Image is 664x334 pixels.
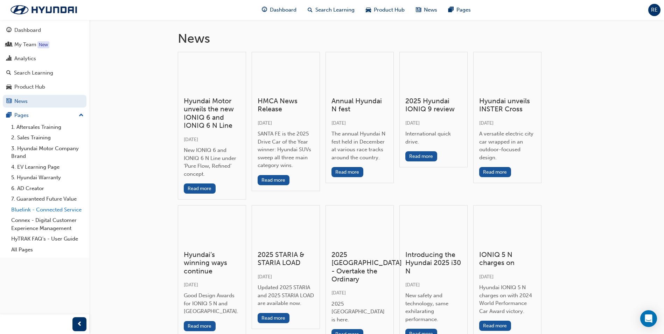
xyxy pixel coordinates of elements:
[6,70,11,76] span: search-icon
[405,120,420,126] span: [DATE]
[479,321,511,331] button: Read more
[3,67,86,79] a: Search Learning
[479,97,536,113] h3: Hyundai unveils INSTER Cross
[443,3,476,17] a: pages-iconPages
[8,194,86,204] a: 7. Guaranteed Future Value
[308,6,313,14] span: search-icon
[315,6,355,14] span: Search Learning
[331,251,388,284] h3: 2025 [GEOGRAPHIC_DATA] - Overtake the Ordinary
[302,3,360,17] a: search-iconSearch Learning
[479,120,494,126] span: [DATE]
[258,313,289,323] button: Read more
[14,26,41,34] div: Dashboard
[8,215,86,234] a: Connex - Digital Customer Experience Management
[8,132,86,143] a: 2. Sales Training
[258,97,314,113] h3: HMCA News Release
[8,183,86,194] a: 6. AD Creator
[6,84,12,90] span: car-icon
[184,292,240,315] div: Good Design Awards for IONIQ 5 N and [GEOGRAPHIC_DATA].
[6,112,12,119] span: pages-icon
[331,130,388,161] div: The annual Hyundai N fest held in December at various race tracks around the country.
[410,3,443,17] a: news-iconNews
[374,6,405,14] span: Product Hub
[360,3,410,17] a: car-iconProduct Hub
[184,282,198,288] span: [DATE]
[326,52,394,183] a: Annual Hyundai N fest[DATE]The annual Hyundai N fest held in December at various race tracks arou...
[258,175,289,185] button: Read more
[331,290,346,296] span: [DATE]
[405,251,462,275] h3: Introducing the Hyundai 2025 i30 N
[8,234,86,244] a: HyTRAK FAQ's - User Guide
[366,6,371,14] span: car-icon
[252,205,320,329] a: 2025 STARIA & STARIA LOAD[DATE]Updated 2025 STARIA and 2025 STARIA LOAD are available now.Read more
[178,31,575,46] h1: News
[448,6,454,14] span: pages-icon
[14,111,29,119] div: Pages
[14,55,36,63] div: Analytics
[184,251,240,275] h3: Hyundai’s winning ways continue
[184,146,240,178] div: New IONIQ 6 and IONIQ 6 N Line under ‘Pure Flow, Refined’ concept.
[178,52,246,200] a: Hyundai Motor unveils the new IONIQ 6 and IONIQ 6 N Line[DATE]New IONIQ 6 and IONIQ 6 N Line unde...
[256,3,302,17] a: guage-iconDashboard
[184,97,240,130] h3: Hyundai Motor unveils the new IONIQ 6 and IONIQ 6 N Line
[405,292,462,323] div: New safety and technology, same exhilarating performance.
[424,6,437,14] span: News
[479,167,511,177] button: Read more
[258,284,314,307] div: Updated 2025 STARIA and 2025 STARIA LOAD are available now.
[262,6,267,14] span: guage-icon
[331,120,346,126] span: [DATE]
[3,95,86,108] a: News
[14,69,53,77] div: Search Learning
[79,111,84,120] span: up-icon
[184,137,198,142] span: [DATE]
[3,109,86,122] button: Pages
[14,83,45,91] div: Product Hub
[8,244,86,255] a: All Pages
[8,122,86,133] a: 1. Aftersales Training
[258,120,272,126] span: [DATE]
[14,41,36,49] div: My Team
[8,143,86,162] a: 3. Hyundai Motor Company Brand
[479,284,536,315] div: Hyundai IONIQ 5 N charges on with 2024 World Performance Car Award victory.
[258,251,314,267] h3: 2025 STARIA & STARIA LOAD
[331,300,388,324] div: 2025 [GEOGRAPHIC_DATA] is here.
[405,151,437,161] button: Read more
[8,172,86,183] a: 5. Hyundai Warranty
[405,130,462,146] div: International quick drive.
[184,183,216,194] button: Read more
[270,6,296,14] span: Dashboard
[258,130,314,169] div: SANTA FE is the 2025 Drive Car of the Year winner: Hyundai SUVs sweep all three main category wins.
[3,52,86,65] a: Analytics
[331,97,388,113] h3: Annual Hyundai N fest
[473,52,541,183] a: Hyundai unveils INSTER Cross[DATE]A versatile electric city car wrapped in an outdoor-focused des...
[77,320,82,329] span: prev-icon
[6,98,12,105] span: news-icon
[3,81,86,93] a: Product Hub
[3,38,86,51] a: My Team
[252,52,320,191] a: HMCA News Release[DATE]SANTA FE is the 2025 Drive Car of the Year winner: Hyundai SUVs sweep all ...
[6,27,12,34] span: guage-icon
[8,162,86,173] a: 4. EV Learning Page
[405,97,462,113] h3: 2025 Hyundai IONIQ 9 review
[479,251,536,267] h3: IONIQ 5 N charges on
[258,274,272,280] span: [DATE]
[8,204,86,215] a: Bluelink - Connected Service
[416,6,421,14] span: news-icon
[184,321,216,331] button: Read more
[37,41,49,48] div: Tooltip anchor
[640,310,657,327] div: Open Intercom Messenger
[479,274,494,280] span: [DATE]
[3,22,86,109] button: DashboardMy TeamAnalyticsSearch LearningProduct HubNews
[3,24,86,37] a: Dashboard
[651,6,658,14] span: RE
[331,167,363,177] button: Read more
[399,52,468,168] a: 2025 Hyundai IONIQ 9 review[DATE]International quick drive.Read more
[4,2,84,17] img: Trak
[6,42,12,48] span: people-icon
[405,282,420,288] span: [DATE]
[479,130,536,161] div: A versatile electric city car wrapped in an outdoor-focused design.
[648,4,660,16] button: RE
[456,6,471,14] span: Pages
